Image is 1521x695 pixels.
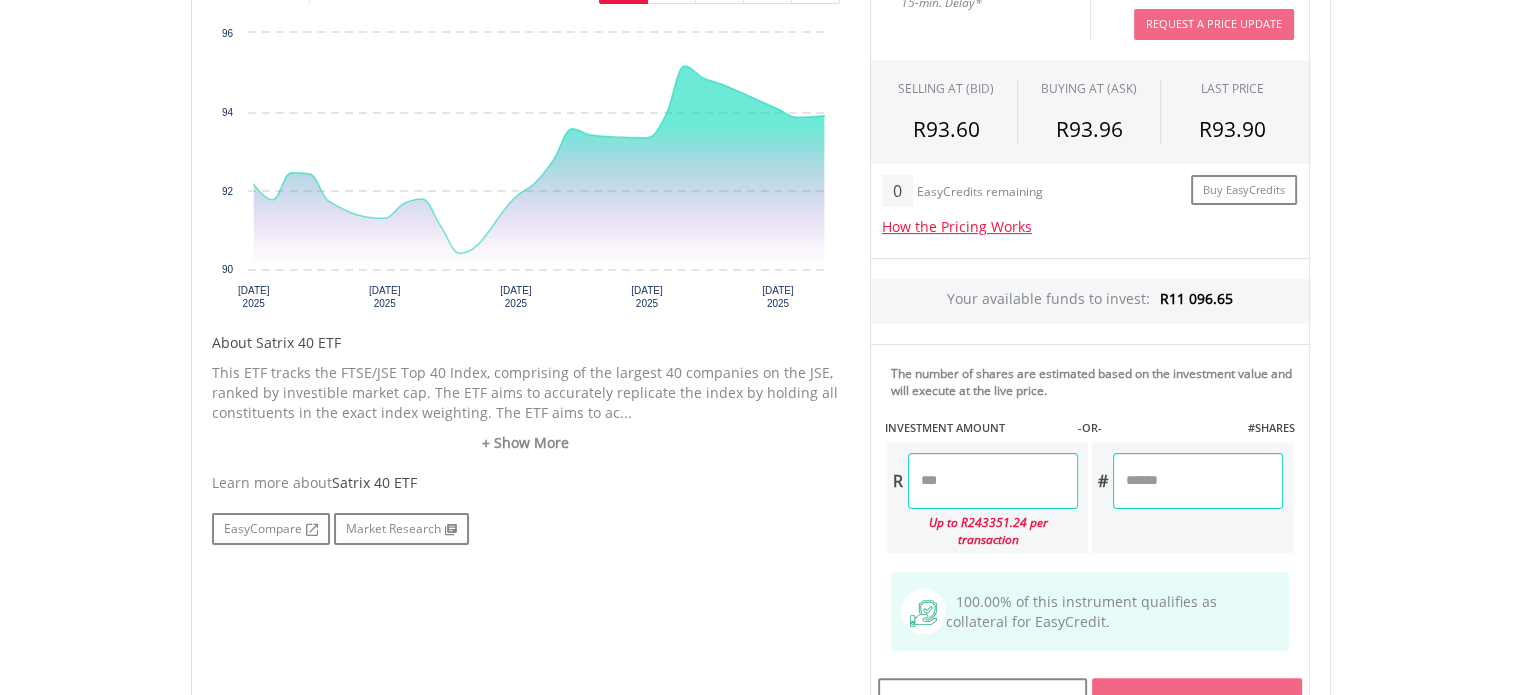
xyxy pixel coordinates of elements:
a: Market Research [334,513,469,545]
span: BUYING AT (ASK) [1041,80,1137,97]
text: [DATE] 2025 [369,285,401,309]
svg: Interactive chart [212,23,840,323]
div: LAST PRICE [1201,80,1264,97]
label: -OR- [1077,420,1101,436]
div: Learn more about [212,473,840,493]
span: R93.96 [1055,115,1122,143]
a: EasyCompare [212,513,330,545]
div: EasyCredits remaining [917,185,1043,202]
div: Up to R243351.24 per transaction [887,509,1078,553]
span: R93.60 [913,115,980,143]
h5: About Satrix 40 ETF [212,333,840,353]
div: SELLING AT (BID) [898,80,994,97]
text: 94 [221,107,233,118]
img: collateral-qualifying-green.svg [910,600,937,627]
a: How the Pricing Works [882,217,1032,236]
text: [DATE] 2025 [631,285,663,309]
text: 90 [221,264,233,275]
span: R93.90 [1199,115,1266,143]
a: Buy EasyCredits [1191,175,1297,206]
a: + Show More [212,433,840,453]
text: [DATE] 2025 [762,285,794,309]
label: #SHARES [1247,420,1294,436]
span: 100.00% of this instrument qualifies as collateral for EasyCredit. [946,592,1217,631]
text: [DATE] 2025 [237,285,269,309]
div: R [887,453,908,509]
p: This ETF tracks the FTSE/JSE Top 40 Index, comprising of the largest 40 companies on the JSE, ran... [212,363,840,423]
button: Request A Price Update [1134,9,1294,40]
span: R11 096.65 [1160,289,1233,308]
label: INVESTMENT AMOUNT [885,420,1005,436]
div: # [1092,453,1113,509]
text: [DATE] 2025 [500,285,532,309]
span: Satrix 40 ETF [332,473,417,492]
text: 92 [221,186,233,197]
div: The number of shares are estimated based on the investment value and will execute at the live price. [891,365,1301,399]
div: Chart. Highcharts interactive chart. [212,23,840,323]
text: 96 [221,28,233,39]
div: 0 [882,175,913,207]
div: Your available funds to invest: [871,279,1309,324]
